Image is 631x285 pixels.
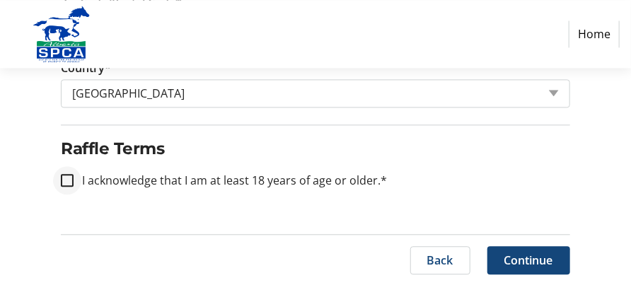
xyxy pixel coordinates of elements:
[487,246,570,274] button: Continue
[427,252,453,269] span: Back
[410,246,470,274] button: Back
[569,21,620,47] a: Home
[504,252,553,269] span: Continue
[11,6,112,62] img: Alberta SPCA's Logo
[74,172,387,189] label: I acknowledge that I am at least 18 years of age or older.*
[61,136,569,161] h2: Raffle Terms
